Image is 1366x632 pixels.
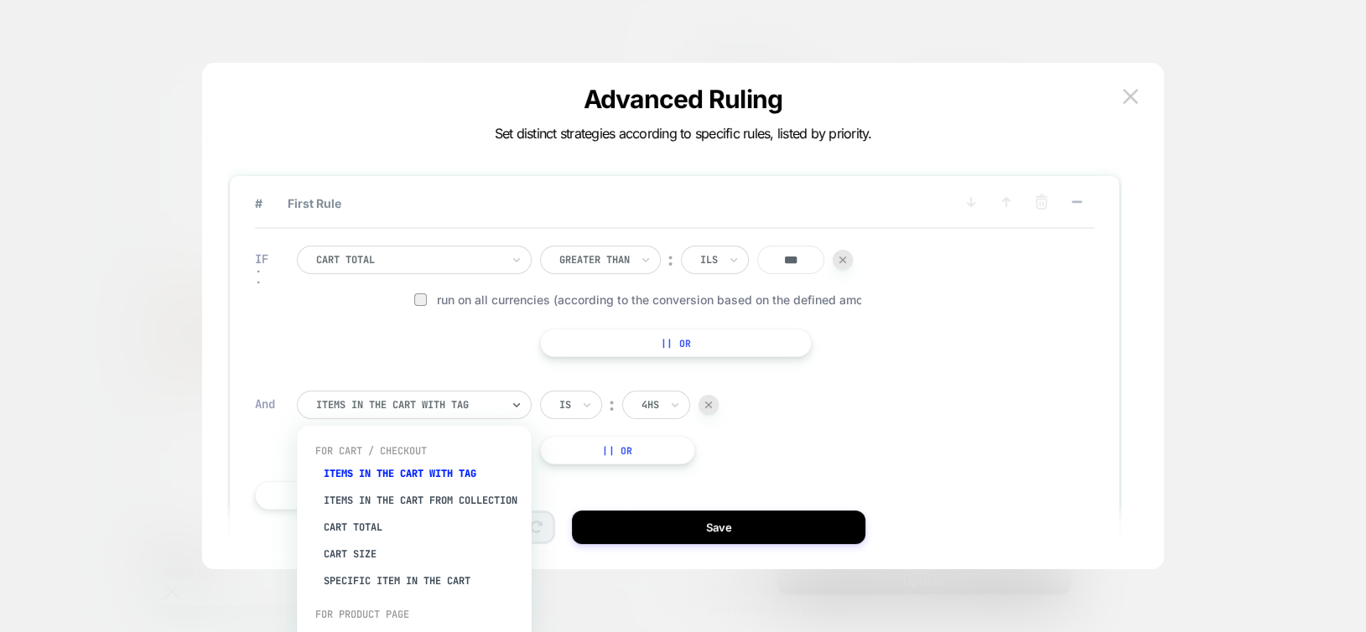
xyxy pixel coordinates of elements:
summary: Menu [15,484,33,554]
button: Save [572,510,865,544]
span: Set distinct strategies according to specific rules, listed by priority. [494,125,871,142]
span: Run on all currencies (according to the conversion based on the defined amount) [437,293,917,307]
span: First Rule [255,196,954,210]
button: || Or [540,329,813,357]
button: || Or [540,436,695,464]
p: Advanced Ruling [494,84,871,114]
img: end [705,401,712,408]
img: 4_260b7fbc-cbab-4c82-b1c1-835e4ab41c0f.png [257,476,307,526]
div: ︰ [662,249,679,272]
a: EN [49,508,65,531]
img: end [839,256,846,263]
